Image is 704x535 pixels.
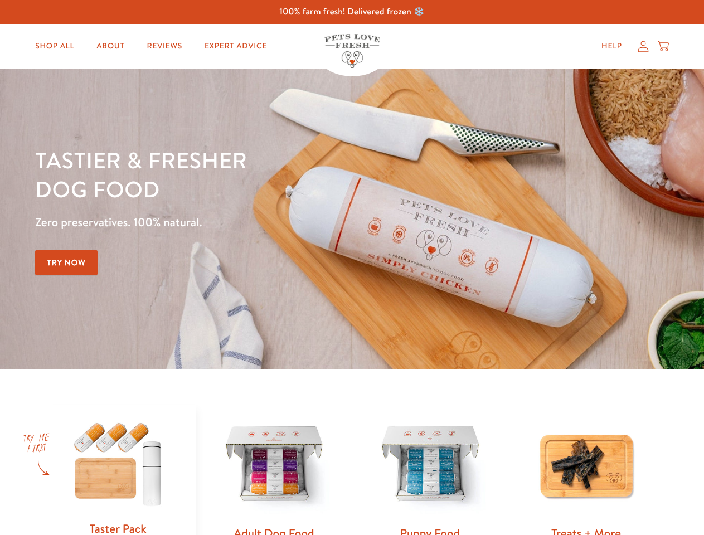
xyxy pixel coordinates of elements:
a: Shop All [26,35,83,57]
a: Reviews [138,35,191,57]
a: Help [593,35,631,57]
a: Expert Advice [196,35,276,57]
p: Zero preservatives. 100% natural. [35,212,458,232]
a: Try Now [35,250,98,275]
img: Pets Love Fresh [324,34,380,68]
h1: Tastier & fresher dog food [35,145,458,203]
a: About [88,35,133,57]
